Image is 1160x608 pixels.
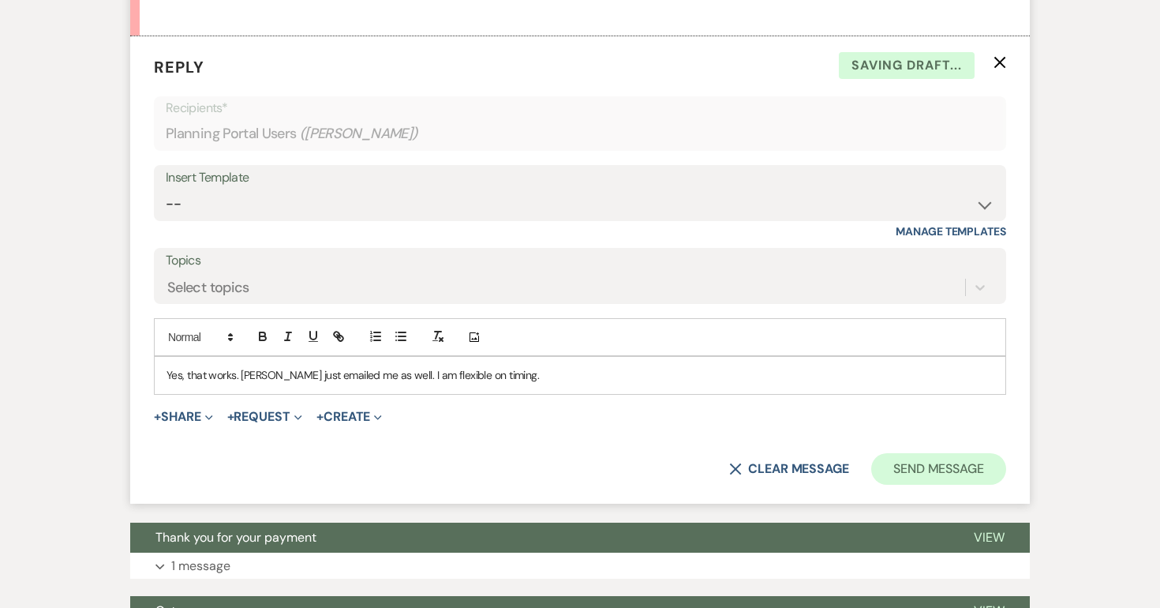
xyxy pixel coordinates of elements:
[871,453,1006,485] button: Send Message
[974,529,1005,546] span: View
[154,411,213,423] button: Share
[166,98,994,118] p: Recipients*
[167,366,993,384] p: Yes, that works. [PERSON_NAME] just emailed me as well. I am flexible on timing.
[166,250,994,272] label: Topics
[949,523,1030,553] button: View
[729,463,849,475] button: Clear message
[316,411,382,423] button: Create
[166,118,994,149] div: Planning Portal Users
[154,411,161,423] span: +
[171,556,230,576] p: 1 message
[155,529,316,546] span: Thank you for your payment
[154,57,204,77] span: Reply
[130,523,949,553] button: Thank you for your payment
[896,224,1006,238] a: Manage Templates
[130,553,1030,580] button: 1 message
[300,123,418,144] span: ( [PERSON_NAME] )
[839,52,975,79] span: Saving draft...
[227,411,302,423] button: Request
[167,277,249,298] div: Select topics
[316,411,324,423] span: +
[227,411,234,423] span: +
[166,167,994,190] div: Insert Template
